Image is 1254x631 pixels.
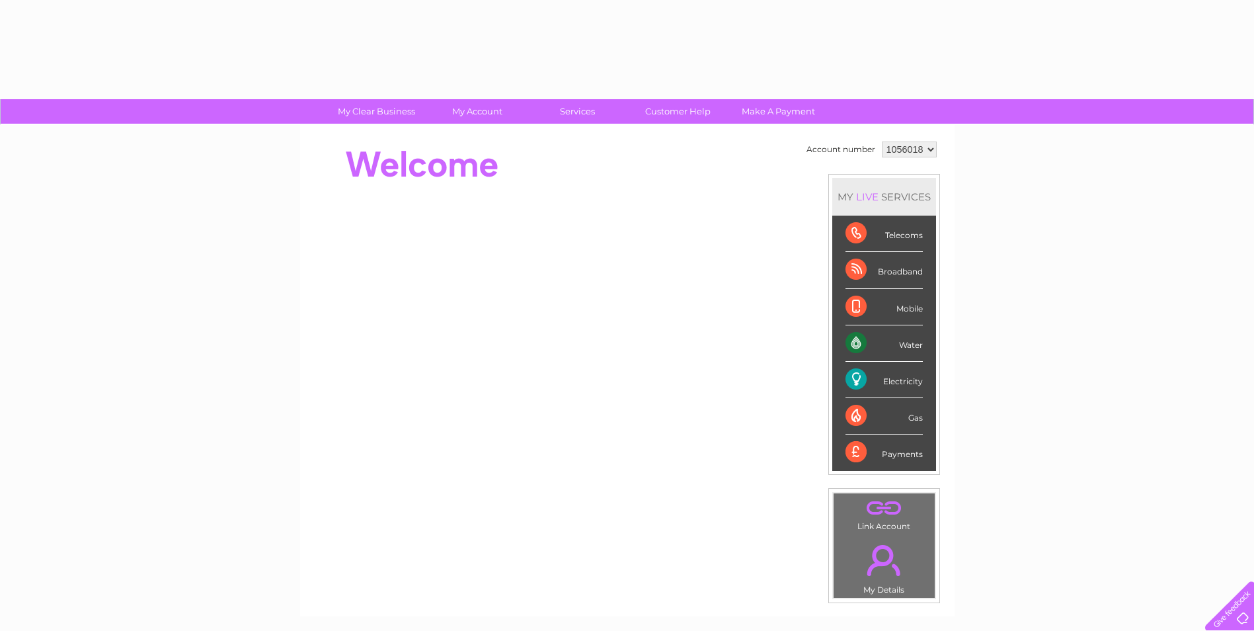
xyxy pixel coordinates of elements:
a: My Account [422,99,531,124]
div: Electricity [845,362,923,398]
div: Broadband [845,252,923,288]
a: Services [523,99,632,124]
td: Account number [803,138,879,161]
div: Telecoms [845,216,923,252]
a: . [837,497,931,520]
a: My Clear Business [322,99,431,124]
div: LIVE [853,190,881,203]
div: Payments [845,435,923,470]
a: . [837,537,931,583]
div: Gas [845,398,923,435]
div: MY SERVICES [832,178,936,216]
div: Water [845,325,923,362]
td: Link Account [833,493,935,534]
a: Customer Help [623,99,732,124]
div: Mobile [845,289,923,325]
a: Make A Payment [724,99,833,124]
td: My Details [833,534,935,599]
